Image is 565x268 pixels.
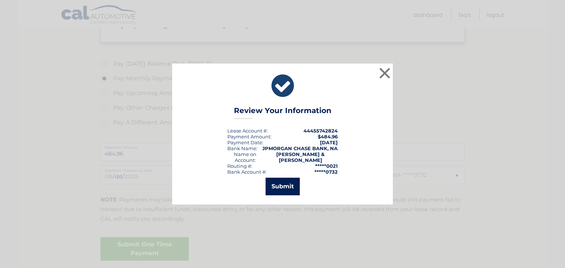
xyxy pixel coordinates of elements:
div: : [227,140,263,145]
strong: JPMORGAN CHASE BANK, NA [262,145,338,151]
span: [DATE] [320,140,338,145]
strong: [PERSON_NAME] & [PERSON_NAME] [276,151,324,163]
span: Payment Date [227,140,262,145]
h3: Review Your Information [234,106,331,119]
button: Submit [266,178,300,195]
button: × [377,66,392,80]
div: Payment Amount: [227,134,271,140]
strong: 44455742824 [303,128,338,134]
div: Routing #: [227,163,252,169]
div: Lease Account #: [227,128,268,134]
span: $484.96 [318,134,338,140]
div: Bank Name: [227,145,257,151]
div: Name on Account: [227,151,263,163]
div: Bank Account #: [227,169,267,175]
